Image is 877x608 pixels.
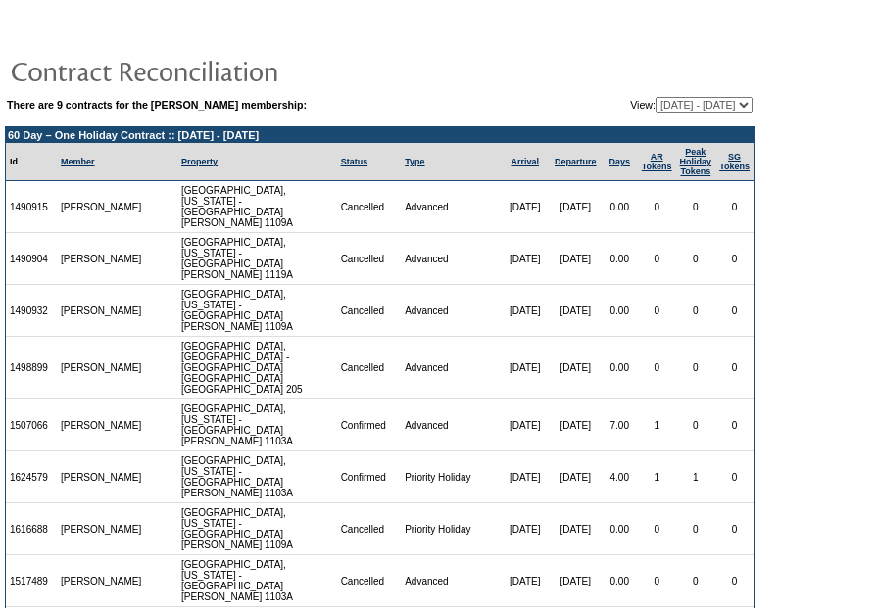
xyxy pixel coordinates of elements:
td: 0.00 [602,285,638,337]
a: ARTokens [642,152,672,171]
td: Cancelled [337,555,402,607]
td: [DATE] [500,337,549,399]
td: 0 [715,451,754,503]
td: 0 [715,399,754,451]
td: 0 [638,181,676,233]
td: Cancelled [337,233,402,285]
td: [DATE] [550,399,602,451]
td: 0 [676,555,716,607]
td: Priority Holiday [401,503,500,555]
td: [DATE] [500,503,549,555]
td: 0 [638,285,676,337]
td: [PERSON_NAME] [57,555,146,607]
td: 1 [638,451,676,503]
td: 1490904 [6,233,57,285]
a: Member [61,157,95,166]
td: [GEOGRAPHIC_DATA], [US_STATE] - [GEOGRAPHIC_DATA] [PERSON_NAME] 1103A [177,555,337,607]
td: 1490932 [6,285,57,337]
a: Type [405,157,424,166]
td: Cancelled [337,503,402,555]
td: View: [537,97,753,113]
td: 7.00 [602,399,638,451]
td: Id [6,143,57,181]
td: 1624579 [6,451,57,503]
td: [PERSON_NAME] [57,503,146,555]
td: 0.00 [602,503,638,555]
td: 1490915 [6,181,57,233]
td: 1498899 [6,337,57,399]
td: Cancelled [337,337,402,399]
td: Confirmed [337,399,402,451]
td: [DATE] [550,503,602,555]
a: Days [609,157,630,166]
td: [DATE] [500,285,549,337]
td: [PERSON_NAME] [57,399,146,451]
td: 0 [715,555,754,607]
td: 1517489 [6,555,57,607]
td: 0 [715,181,754,233]
td: 1507066 [6,399,57,451]
td: [GEOGRAPHIC_DATA], [GEOGRAPHIC_DATA] - [GEOGRAPHIC_DATA] [GEOGRAPHIC_DATA] [GEOGRAPHIC_DATA] 205 [177,337,337,399]
td: [GEOGRAPHIC_DATA], [US_STATE] - [GEOGRAPHIC_DATA] [PERSON_NAME] 1119A [177,233,337,285]
a: Property [181,157,218,166]
td: [PERSON_NAME] [57,337,146,399]
a: Departure [555,157,597,166]
b: There are 9 contracts for the [PERSON_NAME] membership: [7,99,307,111]
td: Confirmed [337,451,402,503]
td: [PERSON_NAME] [57,181,146,233]
td: Priority Holiday [401,451,500,503]
td: 0 [715,285,754,337]
td: [GEOGRAPHIC_DATA], [US_STATE] - [GEOGRAPHIC_DATA] [PERSON_NAME] 1109A [177,285,337,337]
a: Peak HolidayTokens [680,147,712,176]
td: [PERSON_NAME] [57,285,146,337]
td: 0 [676,503,716,555]
td: Advanced [401,233,500,285]
td: [DATE] [550,451,602,503]
td: [DATE] [500,233,549,285]
td: Cancelled [337,285,402,337]
td: [DATE] [500,451,549,503]
td: 0 [638,337,676,399]
td: Advanced [401,285,500,337]
td: 0 [638,233,676,285]
td: [DATE] [500,399,549,451]
td: 1616688 [6,503,57,555]
td: [PERSON_NAME] [57,451,146,503]
td: 1 [638,399,676,451]
a: Status [341,157,368,166]
img: pgTtlContractReconciliation.gif [10,51,402,90]
td: [DATE] [550,285,602,337]
td: Cancelled [337,181,402,233]
td: 0 [715,503,754,555]
td: [DATE] [500,555,549,607]
td: [DATE] [550,555,602,607]
td: Advanced [401,399,500,451]
td: Advanced [401,555,500,607]
td: 0 [676,285,716,337]
td: 0 [676,399,716,451]
td: [PERSON_NAME] [57,233,146,285]
td: [DATE] [550,337,602,399]
td: 0 [715,337,754,399]
td: [GEOGRAPHIC_DATA], [US_STATE] - [GEOGRAPHIC_DATA] [PERSON_NAME] 1109A [177,503,337,555]
td: 0.00 [602,337,638,399]
td: 0 [638,555,676,607]
td: 0 [638,503,676,555]
td: 4.00 [602,451,638,503]
a: SGTokens [719,152,750,171]
td: 60 Day – One Holiday Contract :: [DATE] - [DATE] [6,127,754,143]
td: Advanced [401,181,500,233]
td: 0.00 [602,555,638,607]
td: [DATE] [500,181,549,233]
td: [GEOGRAPHIC_DATA], [US_STATE] - [GEOGRAPHIC_DATA] [PERSON_NAME] 1109A [177,181,337,233]
td: Advanced [401,337,500,399]
td: 0 [715,233,754,285]
td: 1 [676,451,716,503]
a: Arrival [511,157,539,166]
td: [GEOGRAPHIC_DATA], [US_STATE] - [GEOGRAPHIC_DATA] [PERSON_NAME] 1103A [177,399,337,451]
td: 0 [676,233,716,285]
td: [GEOGRAPHIC_DATA], [US_STATE] - [GEOGRAPHIC_DATA] [PERSON_NAME] 1103A [177,451,337,503]
td: 0 [676,181,716,233]
td: [DATE] [550,181,602,233]
td: 0 [676,337,716,399]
